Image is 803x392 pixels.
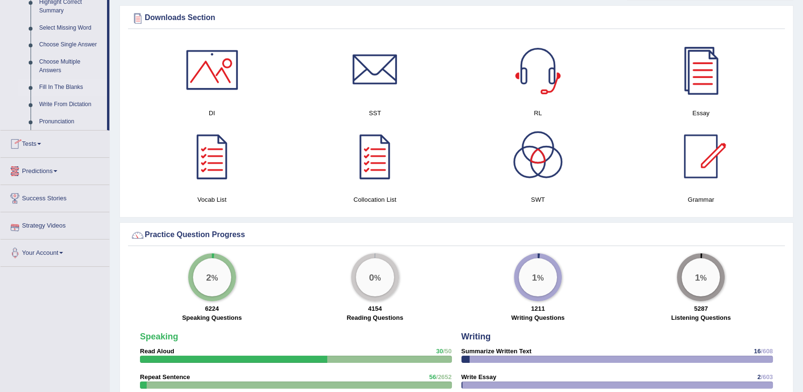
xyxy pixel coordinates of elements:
a: Choose Multiple Answers [35,54,107,79]
a: Select Missing Word [35,20,107,37]
h4: SWT [461,195,615,205]
span: /608 [761,348,773,355]
a: Write From Dictation [35,96,107,113]
span: /603 [761,373,773,381]
div: % [356,258,394,296]
div: Practice Question Progress [130,228,782,242]
div: % [519,258,557,296]
big: 1 [532,272,537,283]
span: 56 [429,373,436,381]
strong: Read Aloud [140,348,174,355]
div: % [682,258,720,296]
h4: Vocab List [135,195,289,205]
strong: Write Essay [461,373,496,381]
strong: Repeat Sentence [140,373,190,381]
a: Tests [0,131,109,154]
a: Fill In The Blanks [35,79,107,96]
a: Choose Single Answer [35,36,107,54]
label: Speaking Questions [182,313,242,322]
h4: RL [461,108,615,118]
strong: 4154 [368,305,382,312]
div: % [193,258,231,296]
strong: Writing [461,332,491,341]
span: /50 [443,348,451,355]
span: 16 [754,348,760,355]
h4: SST [298,108,451,118]
span: /2652 [436,373,452,381]
div: Downloads Section [130,11,782,25]
strong: 6224 [205,305,219,312]
label: Listening Questions [671,313,731,322]
span: 30 [436,348,443,355]
strong: 1211 [531,305,545,312]
span: 2 [757,373,760,381]
a: Predictions [0,158,109,182]
h4: Essay [624,108,778,118]
big: 0 [369,272,374,283]
big: 1 [695,272,700,283]
strong: 5287 [694,305,708,312]
label: Writing Questions [511,313,565,322]
a: Success Stories [0,185,109,209]
a: Your Account [0,240,109,263]
a: Pronunciation [35,113,107,131]
h4: DI [135,108,289,118]
label: Reading Questions [347,313,403,322]
strong: Summarize Written Text [461,348,532,355]
big: 2 [206,272,211,283]
h4: Grammar [624,195,778,205]
a: Strategy Videos [0,212,109,236]
h4: Collocation List [298,195,451,205]
strong: Speaking [140,332,178,341]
